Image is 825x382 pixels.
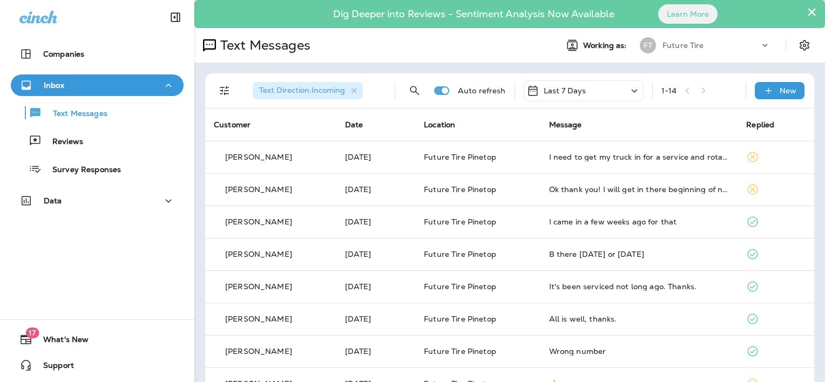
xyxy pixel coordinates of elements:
[11,354,184,376] button: Support
[424,217,496,227] span: Future Tire Pinetop
[42,109,107,119] p: Text Messages
[345,250,407,258] p: Sep 25, 2025 08:24 AM
[424,152,496,162] span: Future Tire Pinetop
[549,217,729,226] div: I came in a few weeks ago for that
[345,185,407,194] p: Sep 26, 2025 06:52 PM
[225,250,292,258] p: [PERSON_NAME]
[424,346,496,356] span: Future Tire Pinetop
[345,217,407,226] p: Sep 25, 2025 09:17 AM
[345,347,407,356] p: Sep 23, 2025 08:23 AM
[549,185,729,194] div: Ok thank you! I will get in there beginning of next week! Thank you!
[42,137,83,147] p: Reviews
[780,86,796,95] p: New
[225,347,292,356] p: [PERSON_NAME]
[11,190,184,212] button: Data
[583,41,629,50] span: Working as:
[549,315,729,323] div: All is well, thanks.
[640,37,656,53] div: FT
[11,158,184,180] button: Survey Responses
[302,12,646,16] p: Dig Deeper into Reviews - Sentiment Analysis Now Available
[658,4,718,24] button: Learn More
[11,129,184,152] button: Reviews
[424,185,496,194] span: Future Tire Pinetop
[44,81,64,90] p: Inbox
[795,36,814,55] button: Settings
[458,86,506,95] p: Auto refresh
[43,50,84,58] p: Companies
[214,120,251,129] span: Customer
[25,328,39,338] span: 17
[216,37,310,53] p: Text Messages
[549,250,729,258] div: B there Tuesday or Wednesday
[214,80,235,101] button: Filters
[424,314,496,324] span: Future Tire Pinetop
[225,217,292,226] p: [PERSON_NAME]
[225,185,292,194] p: [PERSON_NAME]
[549,347,729,356] div: Wrong number
[345,120,363,129] span: Date
[662,41,704,50] p: Future Tire
[225,153,292,161] p: [PERSON_NAME]
[661,86,677,95] div: 1 - 14
[544,86,586,95] p: Last 7 Days
[32,361,74,374] span: Support
[424,120,455,129] span: Location
[424,282,496,291] span: Future Tire Pinetop
[160,6,191,28] button: Collapse Sidebar
[424,249,496,259] span: Future Tire Pinetop
[345,315,407,323] p: Sep 23, 2025 08:59 AM
[11,43,184,65] button: Companies
[404,80,425,101] button: Search Messages
[345,153,407,161] p: Sep 30, 2025 09:10 AM
[44,196,62,205] p: Data
[225,282,292,291] p: [PERSON_NAME]
[11,329,184,350] button: 17What's New
[11,101,184,124] button: Text Messages
[549,282,729,291] div: It's been serviced not long ago. Thanks.
[746,120,774,129] span: Replied
[549,120,582,129] span: Message
[253,82,363,99] div: Text Direction:Incoming
[259,85,345,95] span: Text Direction : Incoming
[345,282,407,291] p: Sep 24, 2025 08:38 AM
[11,74,184,96] button: Inbox
[807,3,817,21] button: Close
[42,165,121,175] p: Survey Responses
[549,153,729,161] div: I need to get my truck in for a service and rotate. The Jeep is fine
[32,335,89,348] span: What's New
[225,315,292,323] p: [PERSON_NAME]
